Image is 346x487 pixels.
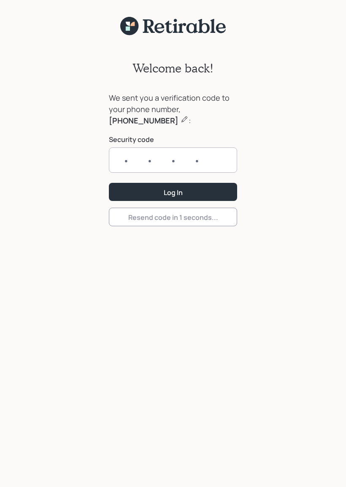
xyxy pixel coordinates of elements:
[128,213,218,222] div: Resend code in 1 seconds...
[109,135,237,144] label: Security code
[164,188,183,197] div: Log In
[132,61,214,75] h2: Welcome back!
[109,92,237,126] div: We sent you a verification code to your phone number, :
[109,147,237,173] input: ••••
[109,208,237,226] button: Resend code in 1 seconds...
[109,183,237,201] button: Log In
[109,115,178,126] b: [PHONE_NUMBER]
